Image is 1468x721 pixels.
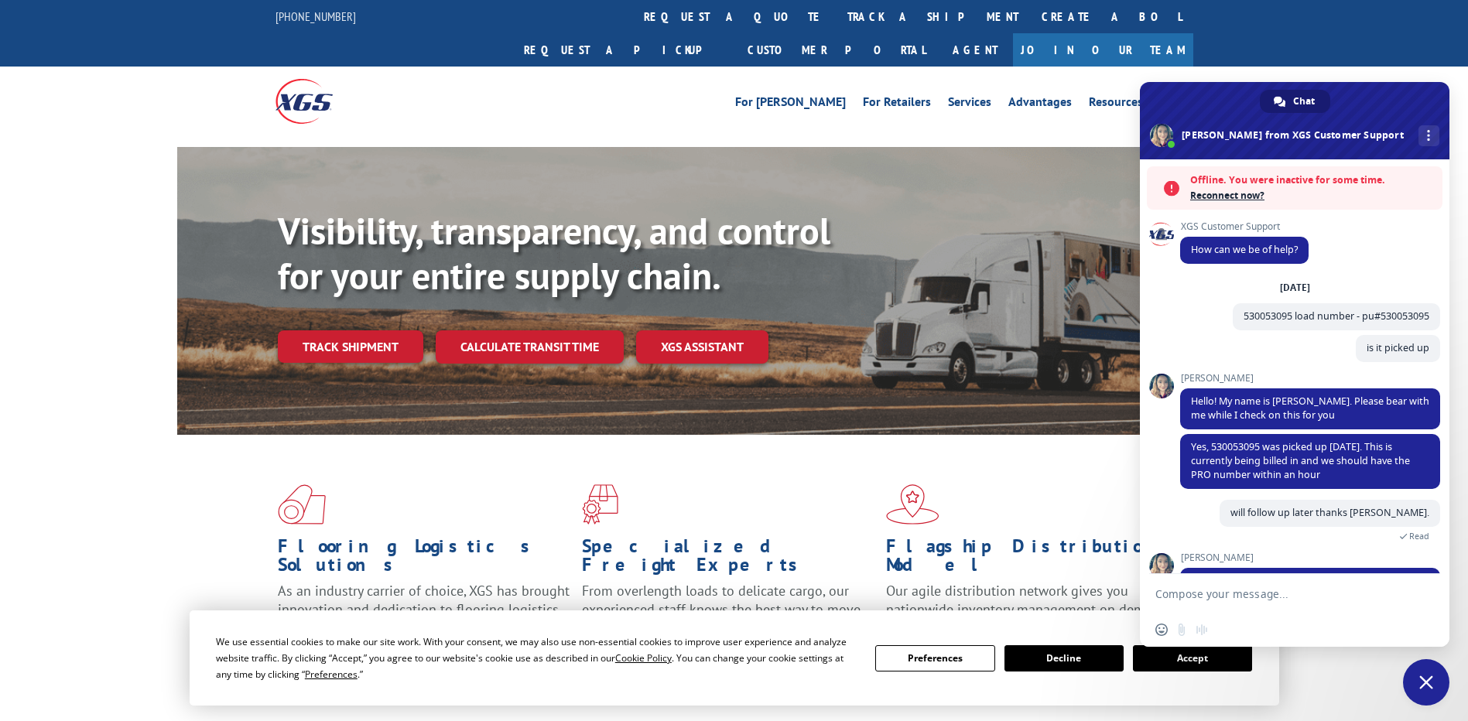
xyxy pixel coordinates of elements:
span: Yes, 530053095 was picked up [DATE]. This is currently being billed in and we should have the PRO... [1191,440,1410,481]
a: Join Our Team [1013,33,1193,67]
button: Accept [1133,645,1252,671]
span: How can we be of help? [1191,243,1298,256]
b: Visibility, transparency, and control for your entire supply chain. [278,207,830,299]
div: Close chat [1403,659,1449,706]
textarea: Compose your message... [1155,587,1400,601]
a: Services [948,96,991,113]
a: Resources [1089,96,1143,113]
span: Chat [1293,90,1315,113]
span: Reconnect now? [1190,188,1435,203]
div: [DATE] [1280,283,1310,292]
div: Chat [1260,90,1330,113]
img: xgs-icon-total-supply-chain-intelligence-red [278,484,326,525]
span: As an industry carrier of choice, XGS has brought innovation and dedication to flooring logistics... [278,582,570,637]
a: Track shipment [278,330,423,363]
a: Request a pickup [512,33,736,67]
a: Advantages [1008,96,1072,113]
h1: Specialized Freight Experts [582,537,874,582]
span: will follow up later thanks [PERSON_NAME]. [1230,506,1429,519]
h1: Flagship Distribution Model [886,537,1179,582]
div: We use essential cookies to make our site work. With your consent, we may also use non-essential ... [216,634,857,682]
a: [PHONE_NUMBER] [275,9,356,24]
a: For [PERSON_NAME] [735,96,846,113]
a: XGS ASSISTANT [636,330,768,364]
span: is it picked up [1367,341,1429,354]
h1: Flooring Logistics Solutions [278,537,570,582]
img: xgs-icon-flagship-distribution-model-red [886,484,939,525]
div: More channels [1418,125,1439,146]
span: 530053095 load number - pu#530053095 [1244,309,1429,323]
button: Preferences [875,645,994,671]
span: [PERSON_NAME] [1180,373,1440,384]
span: Our agile distribution network gives you nationwide inventory management on demand. [886,582,1171,618]
span: Preferences [305,668,358,681]
span: XGS Customer Support [1180,221,1309,232]
span: [PERSON_NAME] [1180,552,1440,563]
a: Calculate transit time [436,330,624,364]
img: xgs-icon-focused-on-flooring-red [582,484,618,525]
button: Decline [1004,645,1124,671]
a: Customer Portal [736,33,937,67]
p: From overlength loads to delicate cargo, our experienced staff knows the best way to move your fr... [582,582,874,651]
span: Offline. You were inactive for some time. [1190,173,1435,188]
a: For Retailers [863,96,931,113]
div: Cookie Consent Prompt [190,610,1279,706]
span: Insert an emoji [1155,624,1168,636]
span: Cookie Policy [615,651,672,665]
span: Hello! My name is [PERSON_NAME]. Please bear with me while I check on this for you [1191,395,1429,422]
a: Agent [937,33,1013,67]
span: Read [1409,531,1429,542]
